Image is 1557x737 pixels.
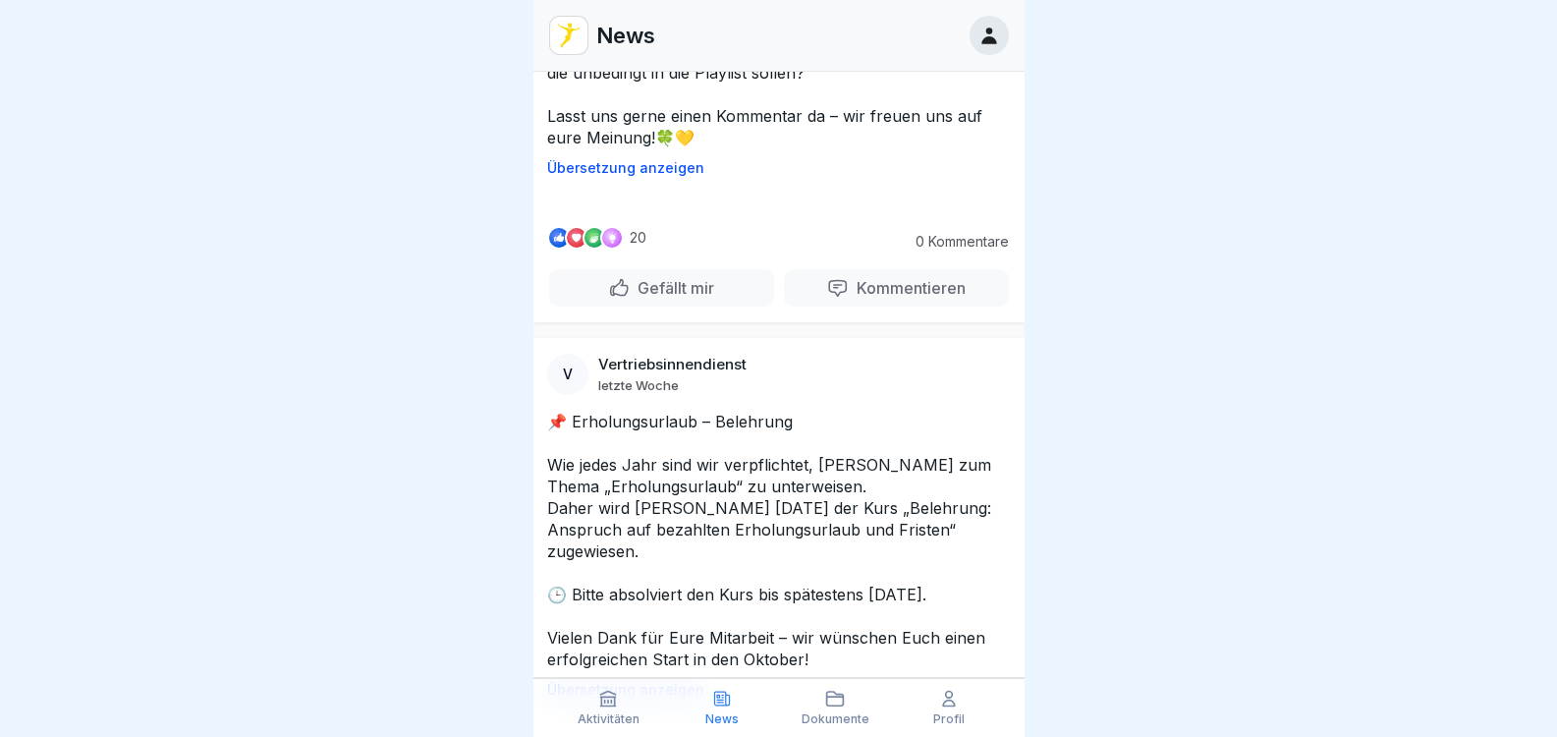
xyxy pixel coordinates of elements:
[630,230,646,246] p: 20
[598,377,679,393] p: letzte Woche
[802,712,869,726] p: Dokumente
[901,234,1009,250] p: 0 Kommentare
[705,712,739,726] p: News
[550,17,587,54] img: vd4jgc378hxa8p7qw0fvrl7x.png
[547,411,1011,670] p: 📌 Erholungsurlaub – Belehrung Wie jedes Jahr sind wir verpflichtet, [PERSON_NAME] zum Thema „Erho...
[598,356,747,373] p: Vertriebsinnendienst
[547,160,1011,176] p: Übersetzung anzeigen
[933,712,965,726] p: Profil
[547,354,588,395] div: V
[596,23,655,48] p: News
[578,712,639,726] p: Aktivitäten
[630,278,714,298] p: Gefällt mir
[849,278,966,298] p: Kommentieren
